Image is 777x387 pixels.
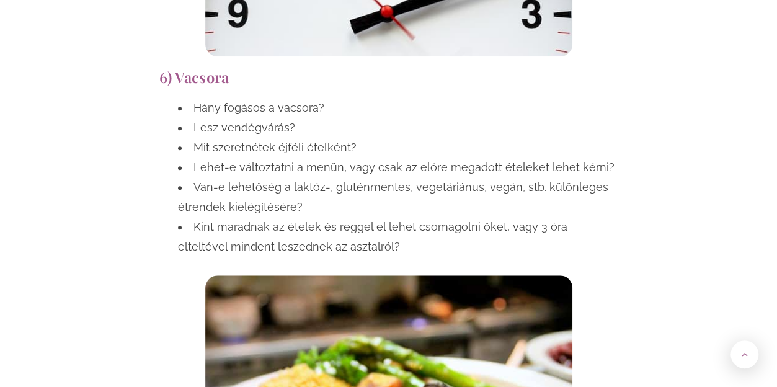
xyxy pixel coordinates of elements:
li: Lesz vendégvárás? [178,118,618,138]
li: Kint maradnak az ételek és reggel el lehet csomagolni őket, vagy 3 óra elteltével mindent leszedn... [178,217,618,257]
h2: 6) Vacsora [159,69,618,86]
li: Lehet-e változtatni a menün, vagy csak az előre megadott ételeket lehet kérni? [178,158,618,177]
li: Hány fogásos a vacsora? [178,98,618,118]
li: Mit szeretnétek éjféli ételként? [178,138,618,158]
li: Van-e lehetőség a laktóz-, gluténmentes, vegetáriánus, vegán, stb. különleges étrendek kielégítés... [178,177,618,217]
